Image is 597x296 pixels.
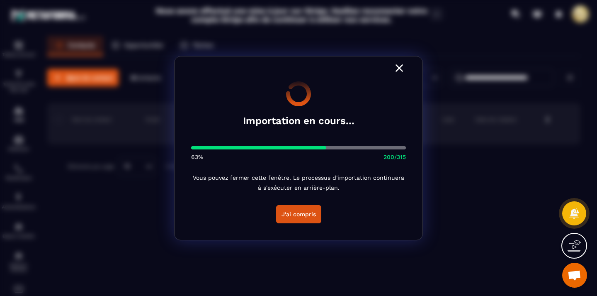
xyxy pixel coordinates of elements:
[383,154,406,160] span: 200/315
[286,81,311,106] img: Loading...
[276,205,321,223] button: J'ai compris
[243,112,354,130] h4: Importation en cours...
[562,263,587,288] div: Ouvrir le chat
[191,173,406,193] p: Vous pouvez fermer cette fenêtre. Le processus d'importation continuera à s'exécuter en arrière-p...
[191,154,203,160] span: 63%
